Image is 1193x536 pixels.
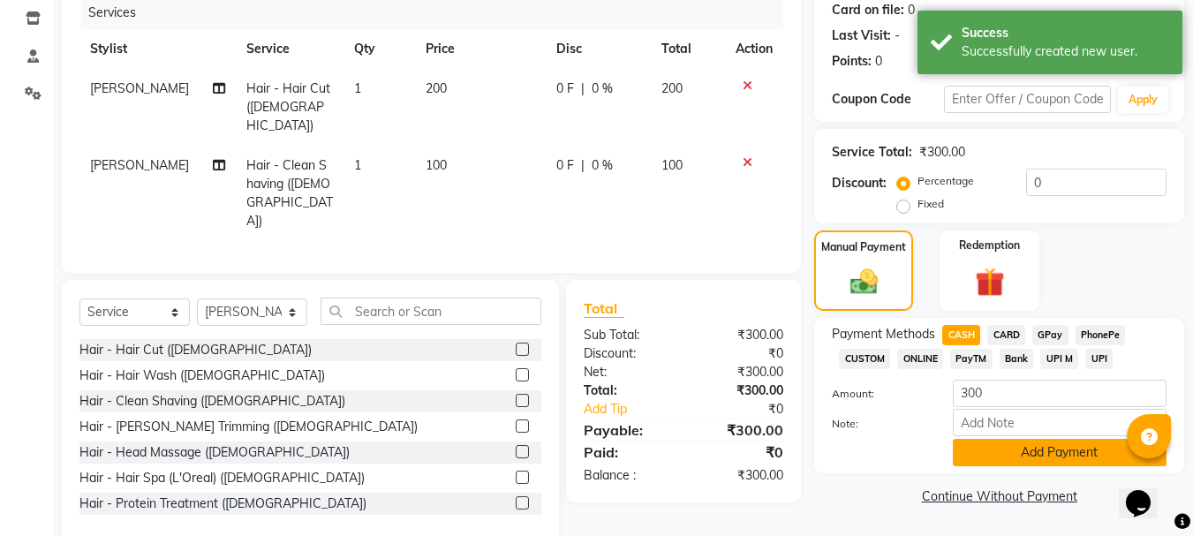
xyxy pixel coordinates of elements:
[570,419,683,441] div: Payable:
[895,26,900,45] div: -
[570,363,683,381] div: Net:
[79,392,345,411] div: Hair - Clean Shaving ([DEMOGRAPHIC_DATA])
[1119,465,1175,518] iframe: chat widget
[819,416,939,432] label: Note:
[79,341,312,359] div: Hair - Hair Cut ([DEMOGRAPHIC_DATA])
[839,349,890,369] span: CUSTOM
[570,381,683,400] div: Total:
[236,29,344,69] th: Service
[79,418,418,436] div: Hair - [PERSON_NAME] Trimming ([DEMOGRAPHIC_DATA])
[908,1,915,19] div: 0
[90,80,189,96] span: [PERSON_NAME]
[832,143,912,162] div: Service Total:
[354,157,361,173] span: 1
[725,29,783,69] th: Action
[987,325,1025,345] span: CARD
[683,326,797,344] div: ₹300.00
[832,90,943,109] div: Coupon Code
[581,156,585,175] span: |
[570,466,683,485] div: Balance :
[570,400,702,419] a: Add Tip
[354,80,361,96] span: 1
[90,157,189,173] span: [PERSON_NAME]
[592,156,613,175] span: 0 %
[819,386,939,402] label: Amount:
[1040,349,1078,369] span: UPI M
[950,349,993,369] span: PayTM
[415,29,546,69] th: Price
[683,344,797,363] div: ₹0
[1032,325,1068,345] span: GPay
[962,24,1169,42] div: Success
[661,157,683,173] span: 100
[584,299,624,318] span: Total
[79,443,350,462] div: Hair - Head Massage ([DEMOGRAPHIC_DATA])
[832,52,872,71] div: Points:
[79,366,325,385] div: Hair - Hair Wash ([DEMOGRAPHIC_DATA])
[79,29,236,69] th: Stylist
[426,157,447,173] span: 100
[546,29,651,69] th: Disc
[321,298,541,325] input: Search or Scan
[592,79,613,98] span: 0 %
[953,439,1167,466] button: Add Payment
[683,381,797,400] div: ₹300.00
[661,80,683,96] span: 200
[581,79,585,98] span: |
[821,239,906,255] label: Manual Payment
[556,156,574,175] span: 0 F
[917,173,974,189] label: Percentage
[832,325,935,343] span: Payment Methods
[246,157,333,229] span: Hair - Clean Shaving ([DEMOGRAPHIC_DATA])
[966,264,1014,300] img: _gift.svg
[426,80,447,96] span: 200
[1000,349,1034,369] span: Bank
[570,326,683,344] div: Sub Total:
[875,52,882,71] div: 0
[683,466,797,485] div: ₹300.00
[683,363,797,381] div: ₹300.00
[1118,87,1168,113] button: Apply
[818,487,1181,506] a: Continue Without Payment
[344,29,415,69] th: Qty
[832,1,904,19] div: Card on file:
[942,325,980,345] span: CASH
[246,80,330,133] span: Hair - Hair Cut ([DEMOGRAPHIC_DATA])
[651,29,726,69] th: Total
[570,344,683,363] div: Discount:
[842,266,887,298] img: _cash.svg
[683,419,797,441] div: ₹300.00
[962,42,1169,61] div: Successfully created new user.
[953,380,1167,407] input: Amount
[953,409,1167,436] input: Add Note
[1076,325,1126,345] span: PhonePe
[832,174,887,193] div: Discount:
[944,86,1111,113] input: Enter Offer / Coupon Code
[570,442,683,463] div: Paid:
[556,79,574,98] span: 0 F
[919,143,965,162] div: ₹300.00
[683,442,797,463] div: ₹0
[897,349,943,369] span: ONLINE
[1085,349,1113,369] span: UPI
[79,469,365,487] div: Hair - Hair Spa (L'Oreal) ([DEMOGRAPHIC_DATA])
[917,196,944,212] label: Fixed
[703,400,797,419] div: ₹0
[79,494,366,513] div: Hair - Protein Treatment ([DEMOGRAPHIC_DATA])
[959,238,1020,253] label: Redemption
[832,26,891,45] div: Last Visit:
